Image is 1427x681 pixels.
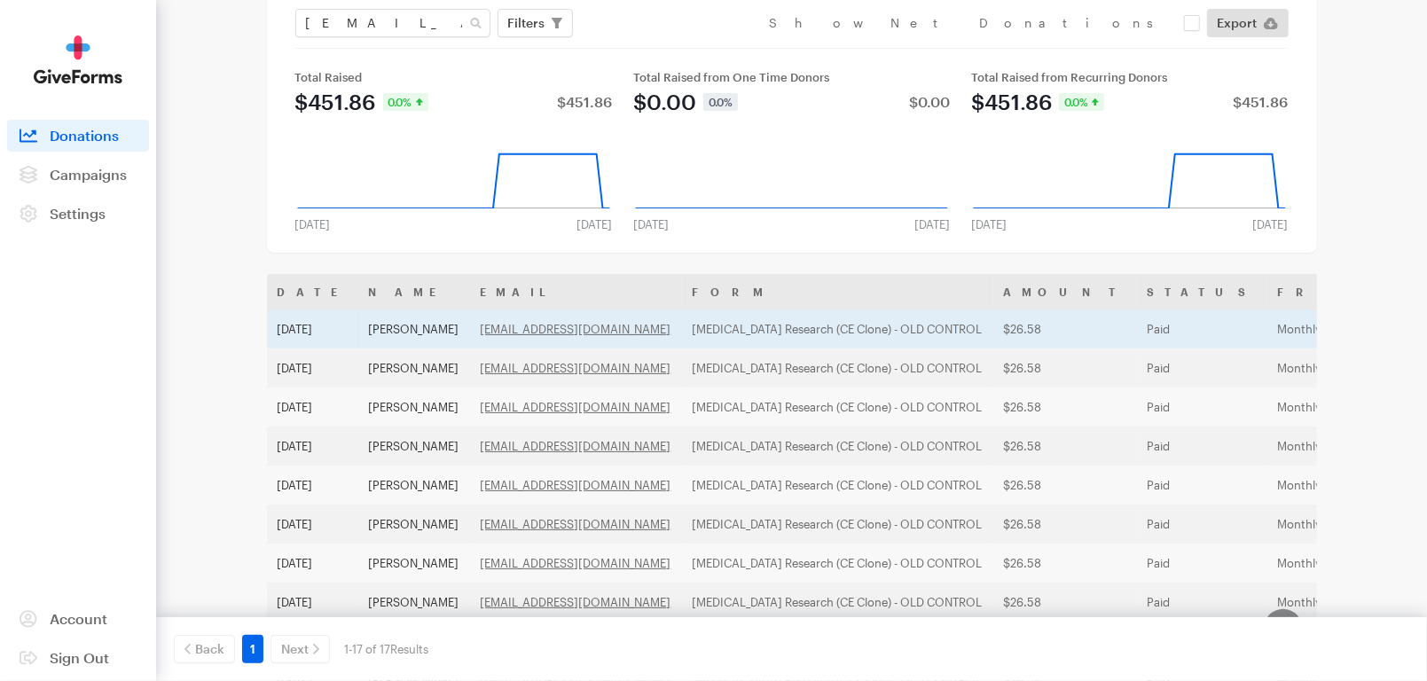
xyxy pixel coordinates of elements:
[344,635,428,663] div: 1-17 of 17
[993,505,1137,544] td: $26.58
[993,427,1137,466] td: $26.58
[481,322,671,336] a: [EMAIL_ADDRESS][DOMAIN_NAME]
[481,517,671,531] a: [EMAIL_ADDRESS][DOMAIN_NAME]
[481,556,671,570] a: [EMAIL_ADDRESS][DOMAIN_NAME]
[7,642,149,674] a: Sign Out
[1137,544,1267,583] td: Paid
[1137,427,1267,466] td: Paid
[358,309,470,348] td: [PERSON_NAME]
[267,309,358,348] td: [DATE]
[267,505,358,544] td: [DATE]
[971,91,1052,113] div: $451.86
[993,387,1137,427] td: $26.58
[358,348,470,387] td: [PERSON_NAME]
[267,274,358,309] th: Date
[481,478,671,492] a: [EMAIL_ADDRESS][DOMAIN_NAME]
[682,544,993,583] td: [MEDICAL_DATA] Research (CE Clone) - OLD CONTROL
[267,348,358,387] td: [DATE]
[557,95,612,109] div: $451.86
[358,505,470,544] td: [PERSON_NAME]
[358,544,470,583] td: [PERSON_NAME]
[904,217,960,231] div: [DATE]
[358,274,470,309] th: Name
[267,387,358,427] td: [DATE]
[993,583,1137,622] td: $26.58
[358,466,470,505] td: [PERSON_NAME]
[1059,93,1104,111] div: 0.0%
[1137,583,1267,622] td: Paid
[1242,217,1298,231] div: [DATE]
[566,217,623,231] div: [DATE]
[7,120,149,152] a: Donations
[1137,505,1267,544] td: Paid
[1207,9,1289,37] a: Export
[481,595,671,609] a: [EMAIL_ADDRESS][DOMAIN_NAME]
[295,91,376,113] div: $451.86
[703,93,738,111] div: 0.0%
[993,466,1137,505] td: $26.58
[267,583,358,622] td: [DATE]
[682,274,993,309] th: Form
[470,274,682,309] th: Email
[682,309,993,348] td: [MEDICAL_DATA] Research (CE Clone) - OLD CONTROL
[909,95,950,109] div: $0.00
[481,439,671,453] a: [EMAIL_ADDRESS][DOMAIN_NAME]
[682,387,993,427] td: [MEDICAL_DATA] Research (CE Clone) - OLD CONTROL
[1218,12,1258,34] span: Export
[993,274,1137,309] th: Amount
[390,642,428,656] span: Results
[682,505,993,544] td: [MEDICAL_DATA] Research (CE Clone) - OLD CONTROL
[508,12,545,34] span: Filters
[623,217,679,231] div: [DATE]
[7,159,149,191] a: Campaigns
[295,70,612,84] div: Total Raised
[481,400,671,414] a: [EMAIL_ADDRESS][DOMAIN_NAME]
[682,466,993,505] td: [MEDICAL_DATA] Research (CE Clone) - OLD CONTROL
[682,583,993,622] td: [MEDICAL_DATA] Research (CE Clone) - OLD CONTROL
[993,348,1137,387] td: $26.58
[633,70,950,84] div: Total Raised from One Time Donors
[1137,348,1267,387] td: Paid
[7,603,149,635] a: Account
[498,9,573,37] button: Filters
[267,544,358,583] td: [DATE]
[34,35,122,84] img: GiveForms
[1137,387,1267,427] td: Paid
[481,361,671,375] a: [EMAIL_ADDRESS][DOMAIN_NAME]
[50,610,107,627] span: Account
[1137,309,1267,348] td: Paid
[7,198,149,230] a: Settings
[682,427,993,466] td: [MEDICAL_DATA] Research (CE Clone) - OLD CONTROL
[285,217,341,231] div: [DATE]
[633,91,696,113] div: $0.00
[50,649,109,666] span: Sign Out
[50,205,106,222] span: Settings
[993,309,1137,348] td: $26.58
[267,427,358,466] td: [DATE]
[358,387,470,427] td: [PERSON_NAME]
[1233,95,1288,109] div: $451.86
[358,583,470,622] td: [PERSON_NAME]
[50,166,127,183] span: Campaigns
[993,544,1137,583] td: $26.58
[50,127,119,144] span: Donations
[358,427,470,466] td: [PERSON_NAME]
[267,466,358,505] td: [DATE]
[682,348,993,387] td: [MEDICAL_DATA] Research (CE Clone) - OLD CONTROL
[1137,274,1267,309] th: Status
[295,9,490,37] input: Search Name & Email
[971,70,1288,84] div: Total Raised from Recurring Donors
[383,93,428,111] div: 0.0%
[1137,466,1267,505] td: Paid
[960,217,1017,231] div: [DATE]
